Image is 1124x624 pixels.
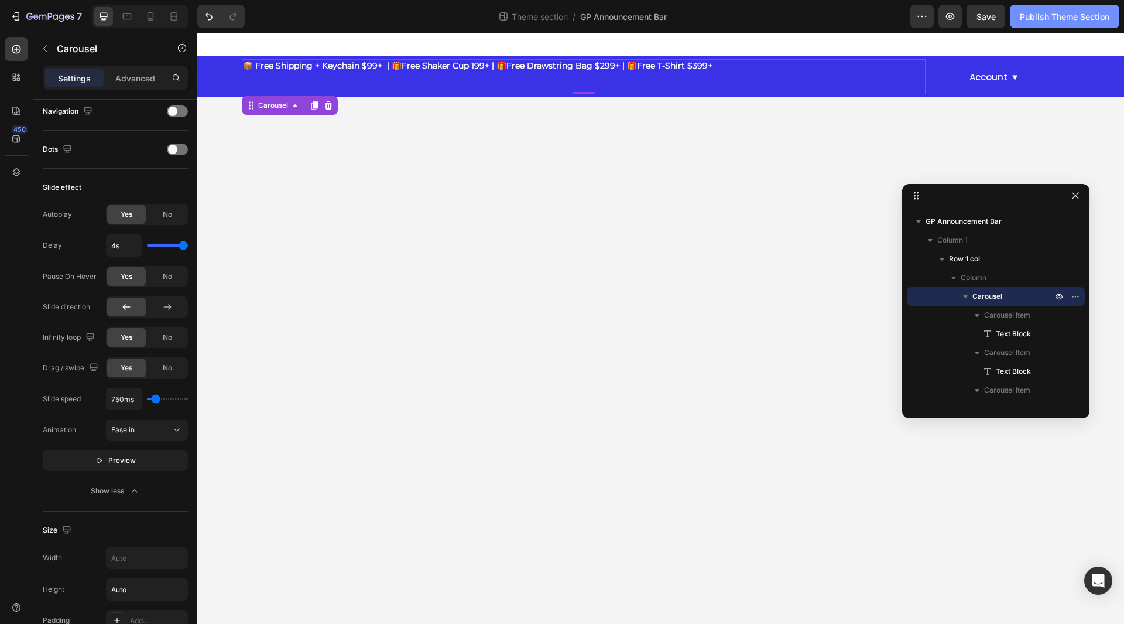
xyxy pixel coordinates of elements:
[108,455,136,466] span: Preview
[11,125,28,134] div: 450
[163,332,172,343] span: No
[984,309,1030,321] span: Carousel Item
[163,363,172,373] span: No
[197,33,1124,624] iframe: Design area
[121,209,132,220] span: Yes
[967,5,1005,28] button: Save
[984,347,1030,359] span: Carousel Item
[926,216,1002,227] span: GP Announcement Bar
[106,420,188,441] button: Ease in
[43,584,64,595] div: Height
[77,9,82,23] p: 7
[43,394,81,404] div: Slide speed
[509,11,570,23] span: Theme section
[580,11,667,23] span: GP Announcement Bar
[115,72,155,84] p: Advanced
[107,547,187,568] input: Auto
[43,240,62,251] div: Delay
[43,480,188,502] button: Show less
[43,104,95,120] div: Navigation
[43,360,101,376] div: Drag / swipe
[43,450,188,471] button: Preview
[772,38,822,52] button: Account
[984,384,1030,396] span: Carousel Item
[163,271,172,282] span: No
[43,523,74,538] div: Size
[43,142,74,158] div: Dots
[107,235,142,256] input: Auto
[972,291,1002,302] span: Carousel
[813,38,822,52] span: ▼
[996,328,1031,340] span: Text Block
[961,272,986,284] span: Column
[43,553,62,563] div: Width
[43,182,81,193] div: Slide effect
[1020,11,1109,23] div: Publish Theme Section
[58,72,91,84] p: Settings
[107,388,142,410] input: Auto
[111,425,135,434] span: Ease in
[91,485,140,497] div: Show less
[937,234,968,246] span: Column 1
[1084,567,1112,595] div: Open Intercom Messenger
[121,332,132,343] span: Yes
[57,42,156,56] p: Carousel
[197,5,245,28] div: Undo/Redo
[121,363,132,373] span: Yes
[1010,5,1119,28] button: Publish Theme Section
[43,302,90,312] div: Slide direction
[976,12,996,22] span: Save
[996,403,1031,415] span: Text Block
[107,579,187,600] input: Auto
[5,5,87,28] button: 7
[121,271,132,282] span: Yes
[163,209,172,220] span: No
[43,271,97,282] div: Pause On Hover
[949,253,980,265] span: Row 1 col
[996,366,1031,377] span: Text Block
[43,209,72,220] div: Autoplay
[43,330,97,346] div: Infinity loop
[573,11,575,23] span: /
[43,425,76,435] div: Animation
